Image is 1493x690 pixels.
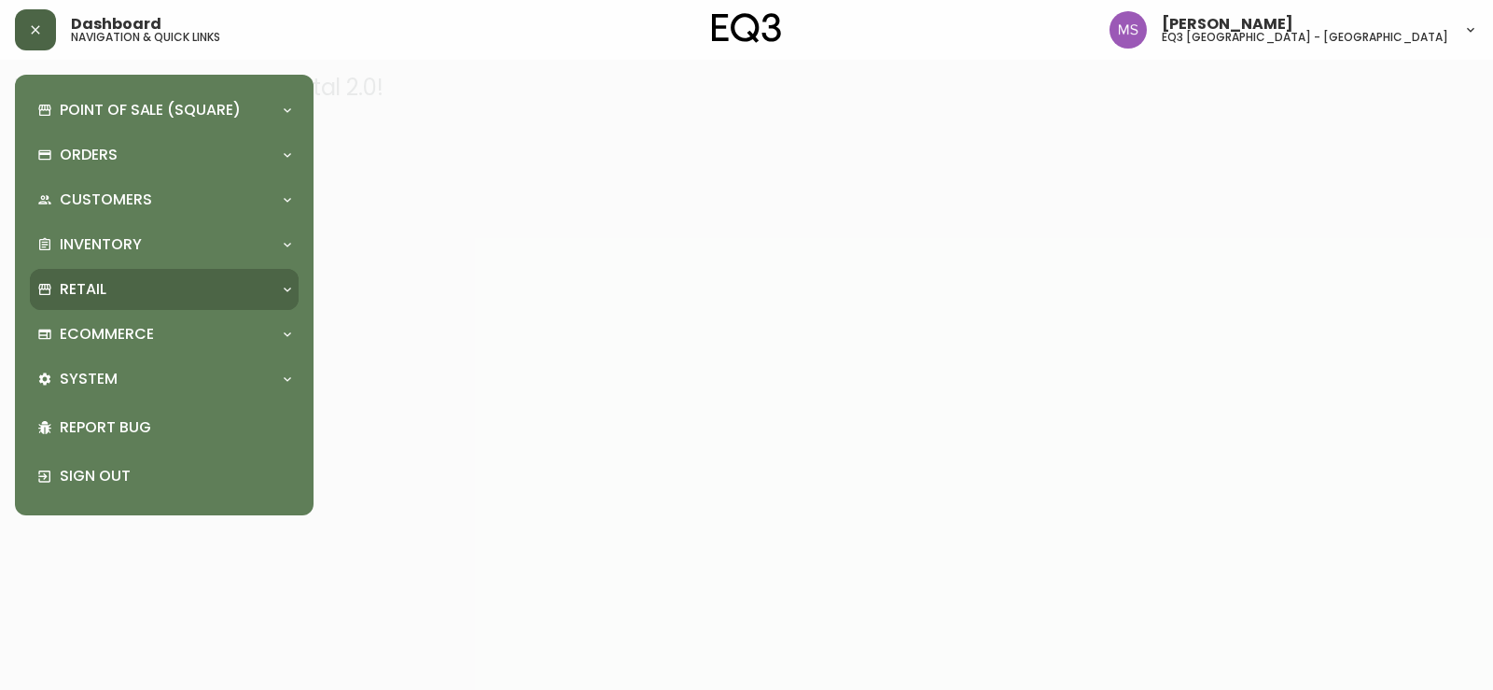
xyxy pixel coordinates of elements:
[30,314,299,355] div: Ecommerce
[60,466,291,486] p: Sign Out
[60,145,118,165] p: Orders
[30,224,299,265] div: Inventory
[71,32,220,43] h5: navigation & quick links
[712,13,781,43] img: logo
[30,269,299,310] div: Retail
[1162,17,1293,32] span: [PERSON_NAME]
[60,234,142,255] p: Inventory
[60,279,106,300] p: Retail
[60,369,118,389] p: System
[30,179,299,220] div: Customers
[60,417,291,438] p: Report Bug
[30,359,299,400] div: System
[60,190,152,210] p: Customers
[30,90,299,131] div: Point of Sale (Square)
[1162,32,1448,43] h5: eq3 [GEOGRAPHIC_DATA] - [GEOGRAPHIC_DATA]
[30,452,299,500] div: Sign Out
[30,134,299,176] div: Orders
[60,324,154,345] p: Ecommerce
[60,100,241,120] p: Point of Sale (Square)
[71,17,161,32] span: Dashboard
[30,403,299,452] div: Report Bug
[1109,11,1147,49] img: 1b6e43211f6f3cc0b0729c9049b8e7af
